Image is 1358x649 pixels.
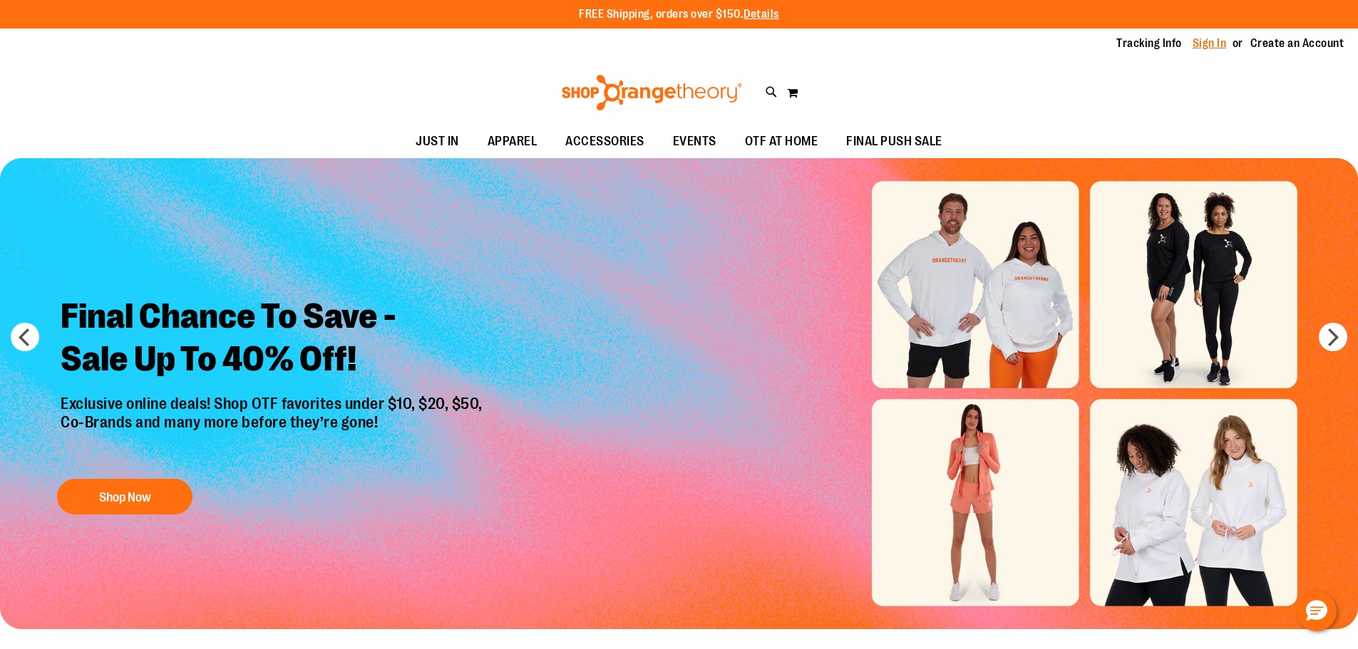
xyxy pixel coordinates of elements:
a: Tracking Info [1116,36,1182,51]
span: OTF AT HOME [745,125,818,157]
a: Create an Account [1250,36,1344,51]
span: JUST IN [416,125,459,157]
a: FINAL PUSH SALE [832,125,957,158]
a: Final Chance To Save -Sale Up To 40% Off! Exclusive online deals! Shop OTF favorites under $10, $... [50,284,497,521]
a: APPAREL [473,125,552,158]
a: Sign In [1193,36,1227,51]
span: FINAL PUSH SALE [846,125,942,157]
p: Exclusive online deals! Shop OTF favorites under $10, $20, $50, Co-Brands and many more before th... [50,395,497,464]
a: OTF AT HOME [731,125,833,158]
a: Details [744,8,779,21]
a: JUST IN [401,125,473,158]
button: prev [11,323,39,351]
p: FREE Shipping, orders over $150. [579,6,779,23]
button: Hello, have a question? Let’s chat. [1297,591,1337,631]
img: Shop Orangetheory [560,75,744,110]
span: APPAREL [488,125,537,157]
span: ACCESSORIES [565,125,644,157]
a: EVENTS [659,125,731,158]
span: EVENTS [673,125,716,157]
a: ACCESSORIES [551,125,659,158]
button: Shop Now [57,478,192,514]
h2: Final Chance To Save - Sale Up To 40% Off! [50,284,497,395]
button: next [1319,323,1347,351]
